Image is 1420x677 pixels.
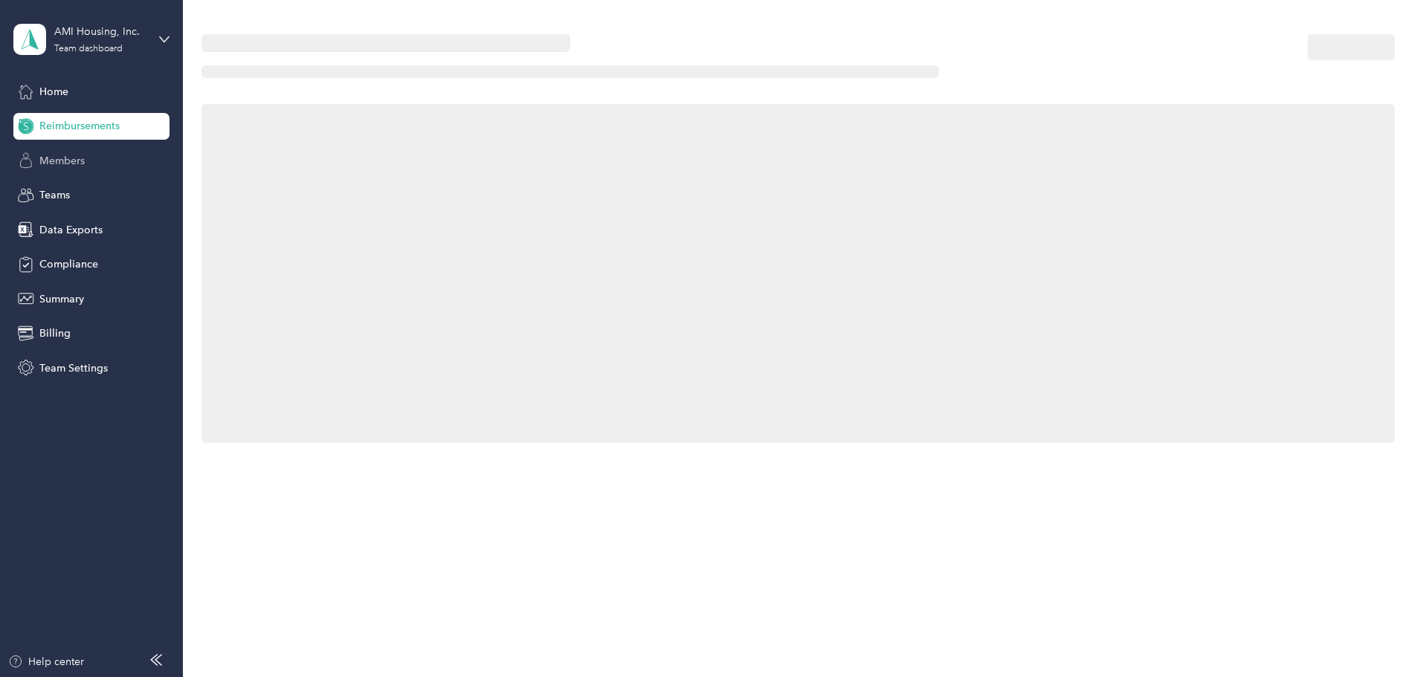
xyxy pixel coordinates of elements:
[54,24,147,39] div: AMI Housing, Inc.
[39,84,68,100] span: Home
[1337,594,1420,677] iframe: Everlance-gr Chat Button Frame
[54,45,123,54] div: Team dashboard
[39,256,98,272] span: Compliance
[39,291,84,307] span: Summary
[8,654,84,670] button: Help center
[39,118,120,134] span: Reimbursements
[39,187,70,203] span: Teams
[39,153,85,169] span: Members
[39,325,71,341] span: Billing
[39,222,103,238] span: Data Exports
[39,360,108,376] span: Team Settings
